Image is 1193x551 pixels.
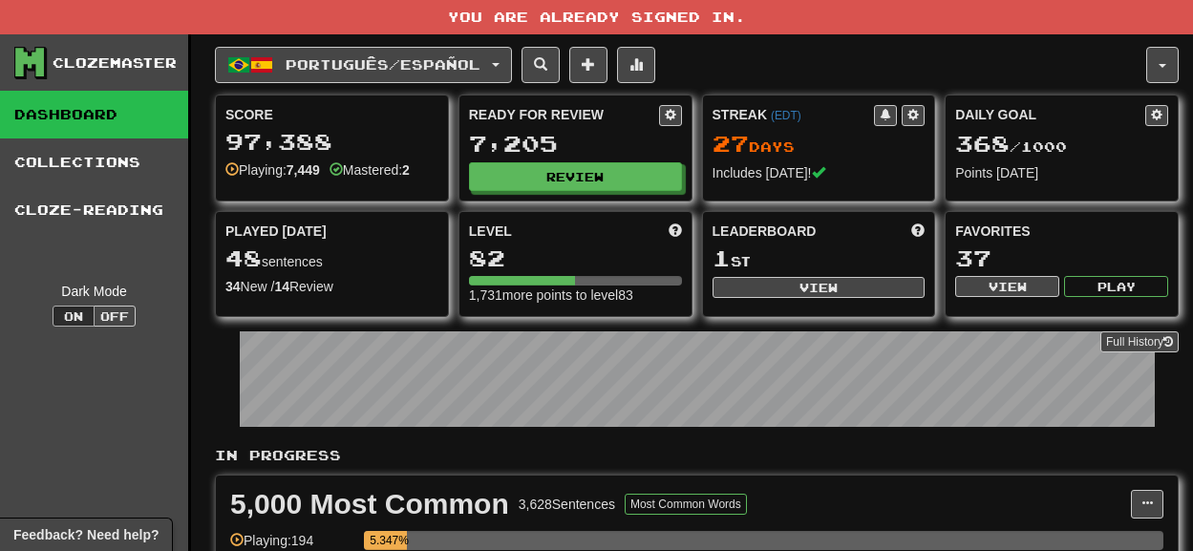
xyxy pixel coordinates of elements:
span: This week in points, UTC [911,222,925,241]
div: sentences [225,246,438,271]
div: 5.347% [370,531,407,550]
div: Daily Goal [955,105,1145,126]
div: 82 [469,246,682,270]
button: On [53,306,95,327]
a: Full History [1100,331,1179,352]
strong: 34 [225,279,241,294]
span: / 1000 [955,138,1067,155]
div: Dark Mode [14,282,174,301]
span: 27 [713,130,749,157]
button: Review [469,162,682,191]
div: st [713,246,926,271]
p: In Progress [215,446,1179,465]
span: Level [469,222,512,241]
div: Streak [713,105,875,124]
div: Includes [DATE]! [713,163,926,182]
button: Most Common Words [625,494,747,515]
div: 37 [955,246,1168,270]
div: 3,628 Sentences [519,495,615,514]
span: Leaderboard [713,222,817,241]
button: Off [94,306,136,327]
div: Score [225,105,438,124]
span: 368 [955,130,1010,157]
button: Play [1064,276,1168,297]
button: Português/Español [215,47,512,83]
span: Português / Español [286,56,480,73]
span: 48 [225,244,262,271]
div: 5,000 Most Common [230,490,509,519]
div: Day s [713,132,926,157]
span: Played [DATE] [225,222,327,241]
span: Score more points to level up [669,222,682,241]
div: 7,205 [469,132,682,156]
div: New / Review [225,277,438,296]
button: View [713,277,926,298]
div: 1,731 more points to level 83 [469,286,682,305]
div: Favorites [955,222,1168,241]
div: Clozemaster [53,53,177,73]
div: Ready for Review [469,105,659,124]
a: (EDT) [771,109,801,122]
div: Mastered: [330,160,410,180]
button: More stats [617,47,655,83]
div: Playing: [225,160,320,180]
button: View [955,276,1059,297]
div: 97,388 [225,130,438,154]
strong: 2 [402,162,410,178]
span: Open feedback widget [13,525,159,544]
span: 1 [713,244,731,271]
strong: 7,449 [287,162,320,178]
div: Points [DATE] [955,163,1168,182]
button: Search sentences [522,47,560,83]
strong: 14 [274,279,289,294]
button: Add sentence to collection [569,47,607,83]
